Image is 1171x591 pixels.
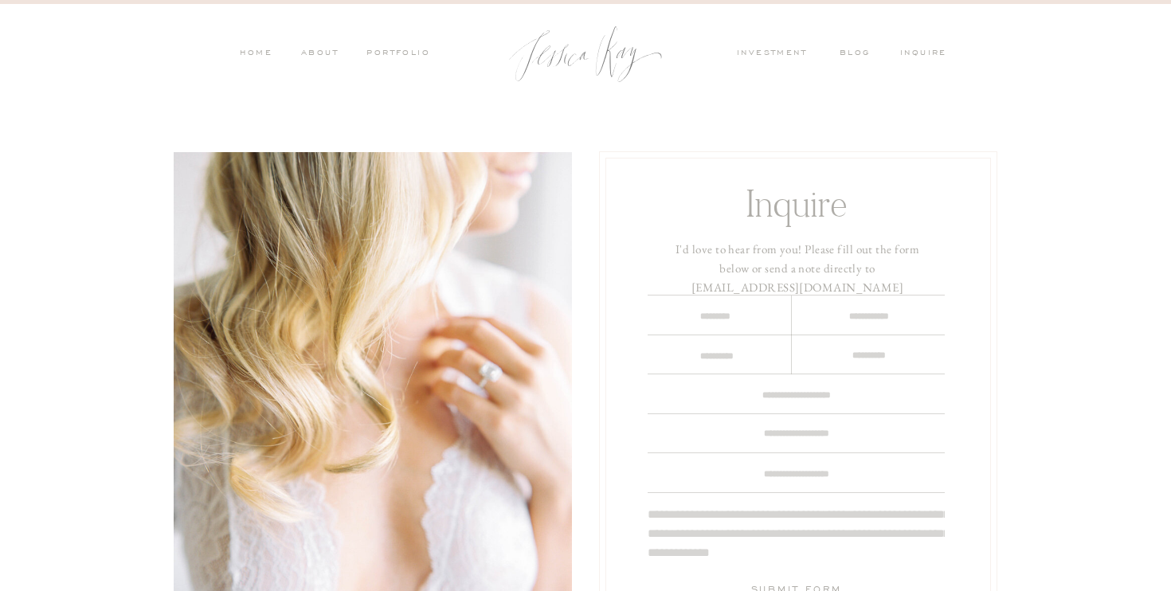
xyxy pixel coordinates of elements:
[737,47,815,61] a: investment
[900,47,954,61] a: inquire
[364,47,430,61] a: PORTFOLIO
[239,47,272,61] a: HOME
[297,47,339,61] a: ABOUT
[665,181,927,222] h1: Inquire
[840,47,881,61] a: blog
[664,240,930,287] h3: I'd love to hear from you! Please fill out the form below or send a note directly to [EMAIL_ADDRE...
